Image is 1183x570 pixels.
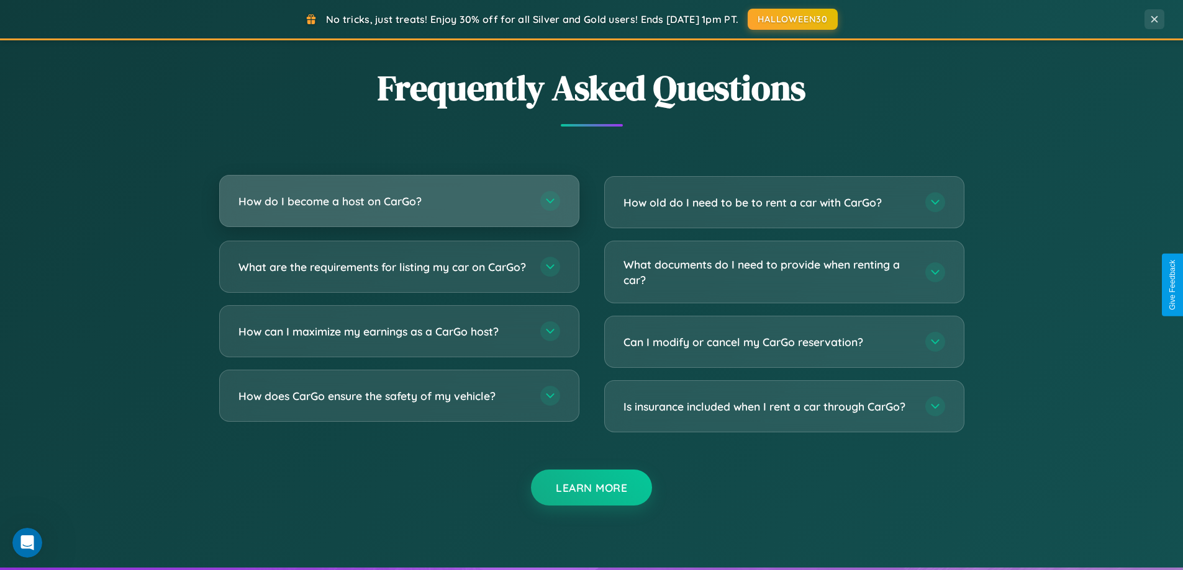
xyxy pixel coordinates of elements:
h3: How old do I need to be to rent a car with CarGo? [623,195,913,210]
h3: Can I modify or cancel my CarGo reservation? [623,334,913,350]
h3: What are the requirements for listing my car on CarGo? [238,259,528,275]
button: HALLOWEEN30 [748,9,838,30]
h3: How do I become a host on CarGo? [238,194,528,209]
h3: How can I maximize my earnings as a CarGo host? [238,324,528,339]
h3: Is insurance included when I rent a car through CarGo? [623,399,913,414]
button: Learn More [531,470,652,505]
div: Give Feedback [1168,260,1177,310]
span: No tricks, just treats! Enjoy 30% off for all Silver and Gold users! Ends [DATE] 1pm PT. [326,13,738,25]
h3: How does CarGo ensure the safety of my vehicle? [238,388,528,404]
h3: What documents do I need to provide when renting a car? [623,257,913,287]
h2: Frequently Asked Questions [219,64,964,112]
iframe: Intercom live chat [12,528,42,558]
